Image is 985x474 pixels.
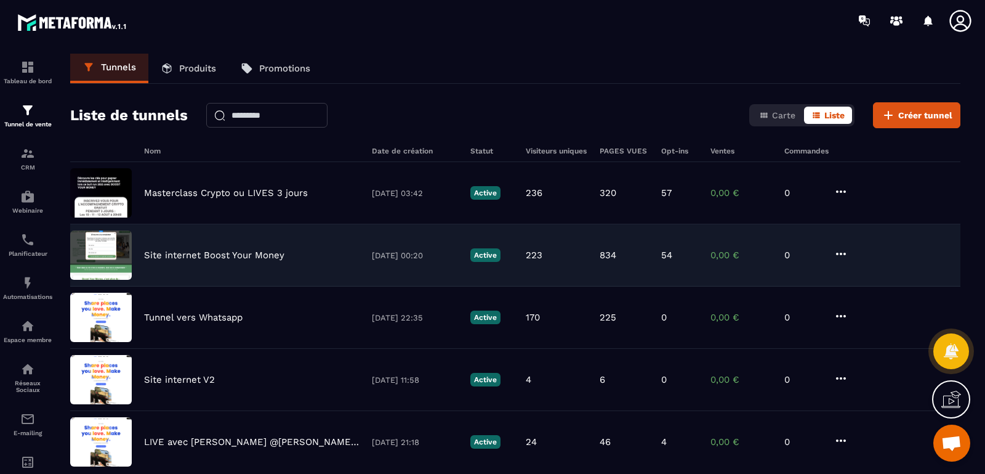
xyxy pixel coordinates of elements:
p: 0 [784,250,821,261]
p: Planificateur [3,250,52,257]
a: formationformationCRM [3,137,52,180]
img: automations [20,319,35,333]
p: Active [470,186,501,200]
span: Créer tunnel [898,109,952,121]
p: 0,00 € [710,187,772,198]
p: [DATE] 03:42 [372,189,458,198]
p: 834 [600,250,616,261]
p: 46 [600,436,611,447]
img: image [70,168,132,218]
h2: Liste de tunnels [70,103,188,128]
p: CRM [3,164,52,171]
p: 223 [526,250,542,261]
p: 236 [526,187,542,198]
a: Produits [148,54,228,83]
p: Masterclass Crypto ou LIVES 3 jours [144,187,308,198]
h6: Date de création [372,147,458,155]
img: automations [20,189,35,204]
p: Promotions [259,63,310,74]
p: [DATE] 22:35 [372,313,458,322]
h6: Nom [144,147,360,155]
img: image [70,355,132,404]
img: formation [20,60,35,75]
p: 0 [661,374,667,385]
p: 54 [661,250,672,261]
p: 57 [661,187,672,198]
span: Carte [772,110,795,120]
a: formationformationTableau de bord [3,51,52,94]
p: Produits [179,63,216,74]
a: Open chat [933,425,970,462]
button: Liste [804,107,852,124]
p: E-mailing [3,430,52,436]
a: formationformationTunnel de vente [3,94,52,137]
button: Carte [752,107,803,124]
img: social-network [20,362,35,377]
p: 320 [600,187,616,198]
p: 0,00 € [710,250,772,261]
img: image [70,293,132,342]
p: Tunnel de vente [3,121,52,128]
p: 24 [526,436,537,447]
img: image [70,417,132,467]
a: automationsautomationsEspace membre [3,309,52,353]
a: social-networksocial-networkRéseaux Sociaux [3,353,52,402]
p: Active [470,248,501,262]
img: email [20,412,35,427]
p: Site internet V2 [144,374,215,385]
img: automations [20,276,35,290]
h6: Opt-ins [661,147,698,155]
img: scheduler [20,232,35,247]
p: Webinaire [3,207,52,214]
button: Créer tunnel [873,102,960,128]
a: automationsautomationsAutomatisations [3,266,52,309]
img: logo [17,11,128,33]
p: [DATE] 11:58 [372,375,458,385]
h6: Statut [470,147,513,155]
p: 0 [784,312,821,323]
p: Tunnel vers Whatsapp [144,312,243,323]
p: 0,00 € [710,312,772,323]
p: 4 [661,436,667,447]
a: Tunnels [70,54,148,83]
p: Active [470,435,501,449]
p: [DATE] 21:18 [372,438,458,447]
a: automationsautomationsWebinaire [3,180,52,223]
p: 0,00 € [710,436,772,447]
a: emailemailE-mailing [3,402,52,446]
p: [DATE] 00:20 [372,251,458,260]
p: LIVE avec [PERSON_NAME] @[PERSON_NAME].onslance [144,436,360,447]
p: Espace membre [3,337,52,343]
p: Réseaux Sociaux [3,380,52,393]
p: 0 [784,187,821,198]
p: 0,00 € [710,374,772,385]
p: 0 [784,374,821,385]
img: formation [20,146,35,161]
p: Automatisations [3,293,52,300]
h6: Visiteurs uniques [526,147,587,155]
p: Tableau de bord [3,78,52,84]
h6: PAGES VUES [600,147,649,155]
p: 0 [784,436,821,447]
p: Tunnels [101,62,136,73]
p: Site internet Boost Your Money [144,250,284,261]
p: 6 [600,374,605,385]
h6: Commandes [784,147,829,155]
span: Liste [824,110,845,120]
p: 170 [526,312,540,323]
p: 0 [661,312,667,323]
p: Active [470,373,501,386]
p: Active [470,311,501,324]
img: formation [20,103,35,118]
img: image [70,231,132,280]
p: 225 [600,312,616,323]
h6: Ventes [710,147,772,155]
p: 4 [526,374,531,385]
img: accountant [20,455,35,470]
a: schedulerschedulerPlanificateur [3,223,52,266]
a: Promotions [228,54,323,83]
